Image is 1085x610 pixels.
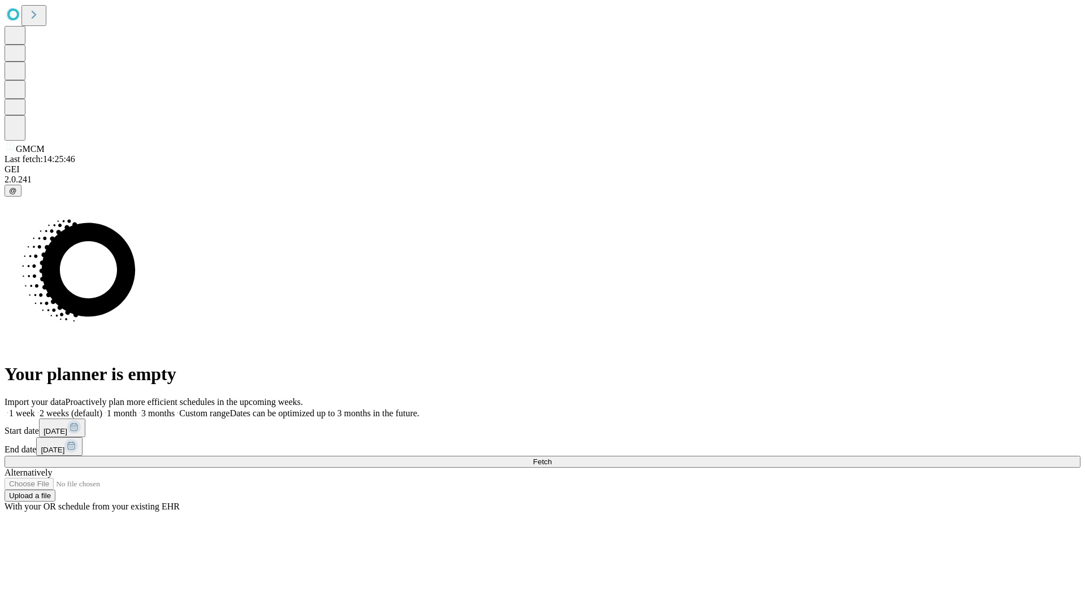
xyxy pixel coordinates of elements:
[44,427,67,435] span: [DATE]
[107,408,137,418] span: 1 month
[39,419,85,437] button: [DATE]
[5,419,1080,437] div: Start date
[533,457,552,466] span: Fetch
[41,446,64,454] span: [DATE]
[141,408,175,418] span: 3 months
[5,364,1080,385] h1: Your planner is empty
[36,437,83,456] button: [DATE]
[5,154,75,164] span: Last fetch: 14:25:46
[5,164,1080,175] div: GEI
[179,408,229,418] span: Custom range
[40,408,102,418] span: 2 weeks (default)
[5,456,1080,468] button: Fetch
[66,397,303,407] span: Proactively plan more efficient schedules in the upcoming weeks.
[9,186,17,195] span: @
[5,502,180,511] span: With your OR schedule from your existing EHR
[5,175,1080,185] div: 2.0.241
[5,468,52,477] span: Alternatively
[230,408,419,418] span: Dates can be optimized up to 3 months in the future.
[16,144,45,154] span: GMCM
[5,397,66,407] span: Import your data
[5,490,55,502] button: Upload a file
[5,185,21,197] button: @
[9,408,35,418] span: 1 week
[5,437,1080,456] div: End date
